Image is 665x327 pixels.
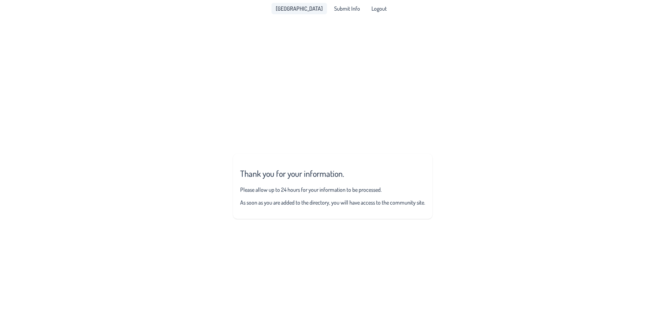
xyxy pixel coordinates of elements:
h2: Thank you for your information. [240,168,425,179]
span: [GEOGRAPHIC_DATA] [276,6,323,11]
a: Submit Info [330,3,364,14]
li: Logout [367,3,391,14]
span: Submit Info [334,6,360,11]
p: Please allow up to 24 hours for your information to be processed. [240,186,425,193]
a: [GEOGRAPHIC_DATA] [271,3,327,14]
span: Logout [371,6,387,11]
li: Pine Lake Park [271,3,327,14]
p: As soon as you are added to the directory, you will have access to the community site. [240,199,425,206]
